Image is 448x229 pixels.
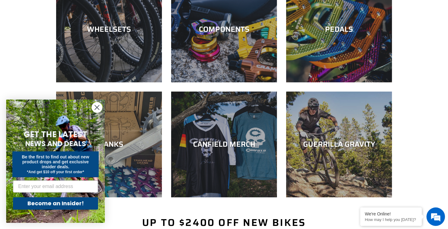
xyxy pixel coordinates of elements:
[286,25,392,34] div: PEDALS
[92,102,102,113] button: Close dialog
[286,140,392,149] div: GUERRILLA GRAVITY
[56,217,392,228] h2: Up to $2400 Off New Bikes
[171,140,277,149] div: CANFIELD MERCH
[24,129,87,140] span: GET THE LATEST
[13,180,98,193] input: Enter your email address
[56,92,162,197] a: CRANKS
[25,139,86,149] span: NEWS AND DEALS
[27,170,84,174] span: *And get $10 off your first order*
[365,211,417,216] div: We're Online!
[365,217,417,222] p: How may I help you today?
[13,197,98,210] button: Become an Insider!
[286,92,392,197] a: GUERRILLA GRAVITY
[56,25,162,34] div: WHEELSETS
[171,92,277,197] a: CANFIELD MERCH
[171,25,277,34] div: COMPONENTS
[22,154,89,169] span: Be the first to find out about new product drops and get exclusive insider deals.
